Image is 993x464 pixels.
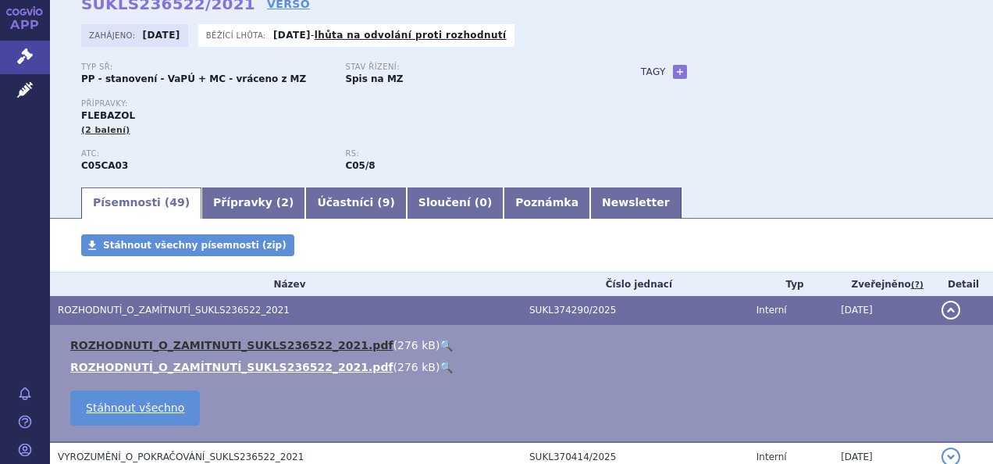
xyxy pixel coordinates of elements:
a: Písemnosti (49) [81,187,201,219]
span: 9 [383,196,390,209]
p: Stav řízení: [345,62,593,72]
strong: DIOSMIN [81,160,128,171]
th: Typ [749,273,833,296]
li: ( ) [70,359,977,375]
span: Zahájeno: [89,29,138,41]
a: ROZHODNUTI_O_ZAMITNUTI_SUKLS236522_2021.pdf [70,339,393,352]
a: Poznámka [504,187,590,219]
th: Název [50,273,521,296]
p: RS: [345,149,593,159]
strong: [DATE] [273,30,311,41]
span: 276 kB [397,339,436,352]
a: + [673,65,687,79]
p: - [273,29,507,41]
span: VYROZUMĚNÍ_O_POKRAČOVÁNÍ_SUKLS236522_2021 [58,452,304,462]
a: Přípravky (2) [201,187,305,219]
a: Účastníci (9) [305,187,406,219]
p: ATC: [81,149,329,159]
span: 2 [281,196,289,209]
th: Detail [934,273,993,296]
a: ROZHODNUTÍ_O_ZAMÍTNUTÍ_SUKLS236522_2021.pdf [70,361,393,373]
a: Stáhnout všechny písemnosti (zip) [81,234,294,256]
a: Stáhnout všechno [70,391,200,426]
th: Číslo jednací [521,273,749,296]
span: FLEBAZOL [81,110,135,121]
a: Sloučení (0) [407,187,504,219]
p: Typ SŘ: [81,62,329,72]
span: Běžící lhůta: [206,29,269,41]
span: Stáhnout všechny písemnosti (zip) [103,240,287,251]
span: 276 kB [397,361,436,373]
strong: Spis na MZ [345,73,403,84]
p: Přípravky: [81,99,610,109]
span: ROZHODNUTÍ_O_ZAMÍTNUTÍ_SUKLS236522_2021 [58,305,290,316]
li: ( ) [70,337,977,353]
span: Interní [756,452,787,462]
span: (2 balení) [81,125,130,135]
span: 49 [169,196,184,209]
th: Zveřejněno [833,273,934,296]
abbr: (?) [911,280,924,291]
span: Interní [756,305,787,316]
button: detail [941,301,960,319]
td: SUKL374290/2025 [521,296,749,325]
strong: [DATE] [143,30,180,41]
strong: léčivé látky používané u chronické žilní nemoci – bioflavonoidy [345,160,375,171]
a: 🔍 [440,361,453,373]
a: lhůta na odvolání proti rozhodnutí [315,30,507,41]
a: Newsletter [590,187,682,219]
strong: PP - stanovení - VaPÚ + MC - vráceno z MZ [81,73,306,84]
h3: Tagy [641,62,666,81]
td: [DATE] [833,296,934,325]
a: 🔍 [440,339,453,352]
span: 0 [479,196,487,209]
